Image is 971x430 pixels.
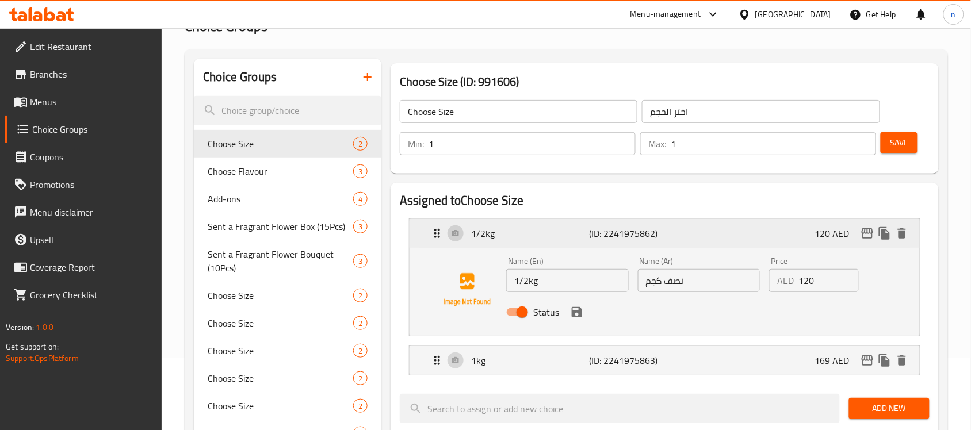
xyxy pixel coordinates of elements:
[208,344,353,358] span: Choose Size
[5,281,162,309] a: Grocery Checklist
[400,192,930,209] h2: Assigned to Choose Size
[208,220,353,233] span: Sent a Fragrant Flower Box (15Pcs)
[589,354,668,367] p: (ID: 2241975863)
[408,137,424,151] p: Min:
[354,194,367,205] span: 4
[208,192,353,206] span: Add-ons
[815,226,859,240] p: 120 AED
[194,282,381,309] div: Choose Size2
[589,226,668,240] p: (ID: 2241975862)
[471,226,589,240] p: 1/2kg
[30,95,153,109] span: Menus
[815,354,859,367] p: 169 AED
[5,33,162,60] a: Edit Restaurant
[353,220,368,233] div: Choices
[876,352,893,369] button: duplicate
[533,305,559,319] span: Status
[353,316,368,330] div: Choices
[353,371,368,385] div: Choices
[354,221,367,232] span: 3
[568,304,586,321] button: save
[893,225,911,242] button: delete
[354,166,367,177] span: 3
[893,352,911,369] button: delete
[890,136,908,150] span: Save
[208,399,353,413] span: Choose Size
[755,8,831,21] div: [GEOGRAPHIC_DATA]
[6,351,79,366] a: Support.OpsPlatform
[32,122,153,136] span: Choice Groups
[5,198,162,226] a: Menu disclaimer
[777,274,794,287] p: AED
[30,67,153,81] span: Branches
[208,137,353,151] span: Choose Size
[859,225,876,242] button: edit
[506,269,629,292] input: Enter name En
[194,130,381,158] div: Choose Size2
[400,214,930,341] li: Expand1/2kgName (En)Name (Ar)PriceAEDStatussave
[5,60,162,88] a: Branches
[30,178,153,191] span: Promotions
[203,68,277,86] h2: Choice Groups
[208,316,353,330] span: Choose Size
[798,269,858,292] input: Please enter price
[353,192,368,206] div: Choices
[354,373,367,384] span: 2
[353,164,368,178] div: Choices
[6,320,34,335] span: Version:
[354,345,367,356] span: 2
[638,269,760,292] input: Enter name Ar
[194,364,381,392] div: Choose Size2
[353,254,368,268] div: Choices
[354,318,367,329] span: 2
[5,88,162,116] a: Menus
[36,320,53,335] span: 1.0.0
[471,354,589,367] p: 1kg
[5,143,162,171] a: Coupons
[354,256,367,267] span: 3
[354,401,367,412] span: 2
[400,394,840,423] input: search
[30,288,153,302] span: Grocery Checklist
[30,150,153,164] span: Coupons
[194,309,381,337] div: Choose Size2
[876,225,893,242] button: duplicate
[30,233,153,247] span: Upsell
[30,260,153,274] span: Coverage Report
[6,339,59,354] span: Get support on:
[353,399,368,413] div: Choices
[630,7,701,21] div: Menu-management
[951,8,956,21] span: n
[354,290,367,301] span: 2
[30,205,153,219] span: Menu disclaimer
[194,240,381,282] div: Sent a Fragrant Flower Bouquet (10Pcs)3
[430,253,504,327] img: 1/2kg
[194,96,381,125] input: search
[194,213,381,240] div: Sent a Fragrant Flower Box (15Pcs)3
[208,164,353,178] span: Choose Flavour
[858,401,920,416] span: Add New
[5,171,162,198] a: Promotions
[194,392,381,420] div: Choose Size2
[194,185,381,213] div: Add-ons4
[353,137,368,151] div: Choices
[30,40,153,53] span: Edit Restaurant
[5,254,162,281] a: Coverage Report
[5,226,162,254] a: Upsell
[410,219,920,248] div: Expand
[400,72,930,91] h3: Choose Size (ID: 991606)
[410,346,920,375] div: Expand
[648,137,666,151] p: Max:
[353,289,368,302] div: Choices
[353,344,368,358] div: Choices
[5,116,162,143] a: Choice Groups
[208,371,353,385] span: Choose Size
[208,247,353,275] span: Sent a Fragrant Flower Bouquet (10Pcs)
[208,289,353,302] span: Choose Size
[194,158,381,185] div: Choose Flavour3
[400,341,930,380] li: Expand
[194,337,381,364] div: Choose Size2
[859,352,876,369] button: edit
[881,132,918,153] button: Save
[354,139,367,149] span: 2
